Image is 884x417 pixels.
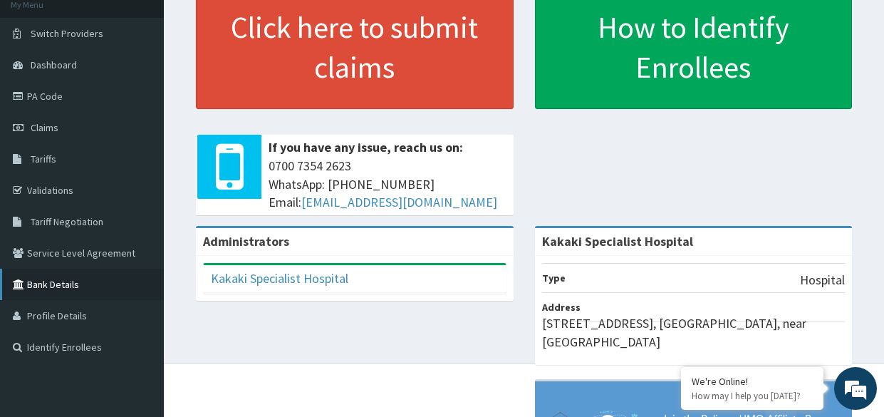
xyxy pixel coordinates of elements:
b: If you have any issue, reach us on: [269,139,463,155]
p: Hospital [800,271,845,289]
img: d_794563401_company_1708531726252_794563401 [26,71,58,107]
span: We're online! [83,120,197,264]
p: How may I help you today? [692,390,813,402]
b: Address [542,301,581,314]
div: We're Online! [692,375,813,388]
div: Minimize live chat window [234,7,268,41]
span: 0700 7354 2623 WhatsApp: [PHONE_NUMBER] Email: [269,157,506,212]
strong: Kakaki Specialist Hospital [542,233,693,249]
span: Switch Providers [31,27,103,40]
a: Kakaki Specialist Hospital [211,270,348,287]
b: Administrators [203,233,289,249]
span: Claims [31,121,58,134]
span: Tariffs [31,153,56,165]
span: Dashboard [31,58,77,71]
p: [STREET_ADDRESS], [GEOGRAPHIC_DATA], near [GEOGRAPHIC_DATA] [542,314,846,351]
div: Chat with us now [74,80,239,98]
b: Type [542,272,566,284]
textarea: Type your message and hit 'Enter' [7,271,271,321]
span: Tariff Negotiation [31,215,103,228]
a: [EMAIL_ADDRESS][DOMAIN_NAME] [301,194,497,210]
